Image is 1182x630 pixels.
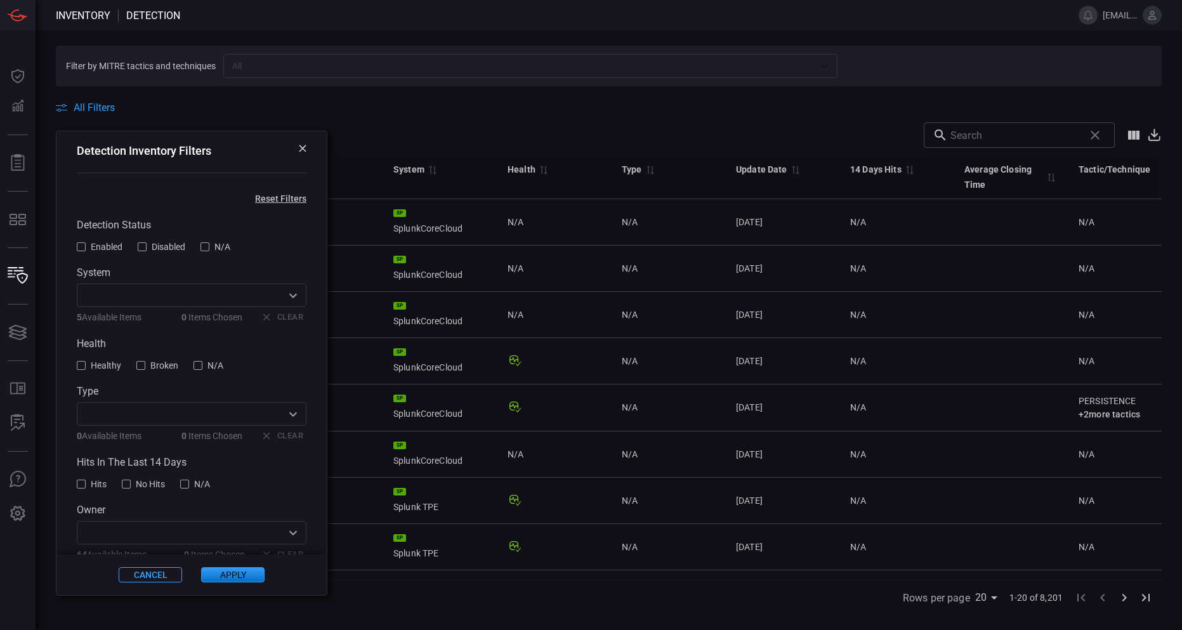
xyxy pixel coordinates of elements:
[1084,124,1106,146] span: Clear search
[726,431,840,478] td: [DATE]
[393,488,406,495] div: SP
[393,209,487,235] div: SplunkCoreCloud
[77,549,87,560] b: 64
[284,405,302,423] button: Open
[126,10,180,22] span: Detection
[91,360,121,371] span: Healthy
[77,266,306,279] label: System
[194,479,210,489] span: N/A
[902,164,917,175] span: Sort by 14 Days Hits descending
[622,495,638,506] span: N/A
[207,360,223,371] span: N/A
[850,162,902,177] div: 14 Days Hits
[3,499,33,529] button: Preferences
[3,91,33,122] button: Detections
[726,199,840,246] td: [DATE]
[726,246,840,292] td: [DATE]
[850,217,866,227] span: N/A
[508,216,523,228] span: N/A
[227,58,813,74] input: All
[184,549,189,560] b: 0
[3,317,33,348] button: Cards
[1079,542,1094,552] span: N/A
[508,262,523,275] span: N/A
[77,431,141,441] div: Available Items
[393,348,487,374] div: SplunkCoreCloud
[1146,128,1162,142] button: Export
[393,302,406,310] div: SP
[1079,449,1094,459] span: N/A
[850,310,866,320] span: N/A
[1135,591,1157,603] span: Go to last page
[284,287,302,305] button: Open
[3,374,33,404] button: Rule Catalog
[181,431,242,441] div: Items Chosen
[119,567,182,582] button: Cancel
[622,356,638,366] span: N/A
[622,263,638,273] span: N/A
[1113,587,1135,608] button: Go to next page
[77,456,306,468] div: Hits In The Last 14 Days
[138,241,185,251] button: Disabled
[77,144,211,157] h3: Detection Inventory Filters
[393,256,487,281] div: SplunkCoreCloud
[622,310,638,320] span: N/A
[726,292,840,338] td: [DATE]
[850,263,866,273] span: N/A
[622,542,638,552] span: N/A
[726,478,840,524] td: [DATE]
[152,242,185,252] span: Disabled
[642,164,657,175] span: Sort by Type descending
[850,495,866,506] span: N/A
[508,308,523,321] span: N/A
[1079,495,1094,506] span: N/A
[535,164,551,175] span: Sort by Health ascending
[284,524,302,542] button: Open
[393,395,487,420] div: SplunkCoreCloud
[726,384,840,431] td: [DATE]
[3,148,33,178] button: Reports
[77,312,141,322] div: Available Items
[77,431,82,441] b: 0
[1079,162,1150,177] div: Tactic/Technique
[74,102,115,114] span: All Filters
[508,162,535,177] div: Health
[622,449,638,459] span: N/A
[1079,356,1094,366] span: N/A
[508,448,523,461] span: N/A
[66,61,216,71] span: Filter by MITRE tactics and techniques
[181,312,187,322] b: 0
[3,261,33,291] button: Inventory
[1121,122,1146,148] button: Show/Hide columns
[77,219,306,231] div: Detection Status
[622,402,638,412] span: N/A
[903,591,970,605] label: Rows per page
[181,431,187,441] b: 0
[726,524,840,570] td: [DATE]
[77,312,82,322] b: 5
[1043,171,1058,183] span: Sort by Average Closing Time descending
[1079,310,1094,320] span: N/A
[850,542,866,552] span: N/A
[950,122,1079,148] input: Search
[3,61,33,91] button: Dashboard
[393,348,406,356] div: SP
[393,302,487,327] div: SplunkCoreCloud
[850,356,866,366] span: N/A
[393,162,424,177] div: System
[91,479,107,489] span: Hits
[850,449,866,459] span: N/A
[77,504,306,516] label: Owner
[1079,263,1094,273] span: N/A
[726,338,840,384] td: [DATE]
[393,534,406,542] div: SP
[1009,591,1063,604] span: 1-20 of 8,201
[150,360,178,371] span: Broken
[393,534,487,560] div: Splunk TPE
[964,162,1043,192] div: Average Closing Time
[77,338,306,350] div: Health
[736,162,787,177] div: Update Date
[850,402,866,412] span: N/A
